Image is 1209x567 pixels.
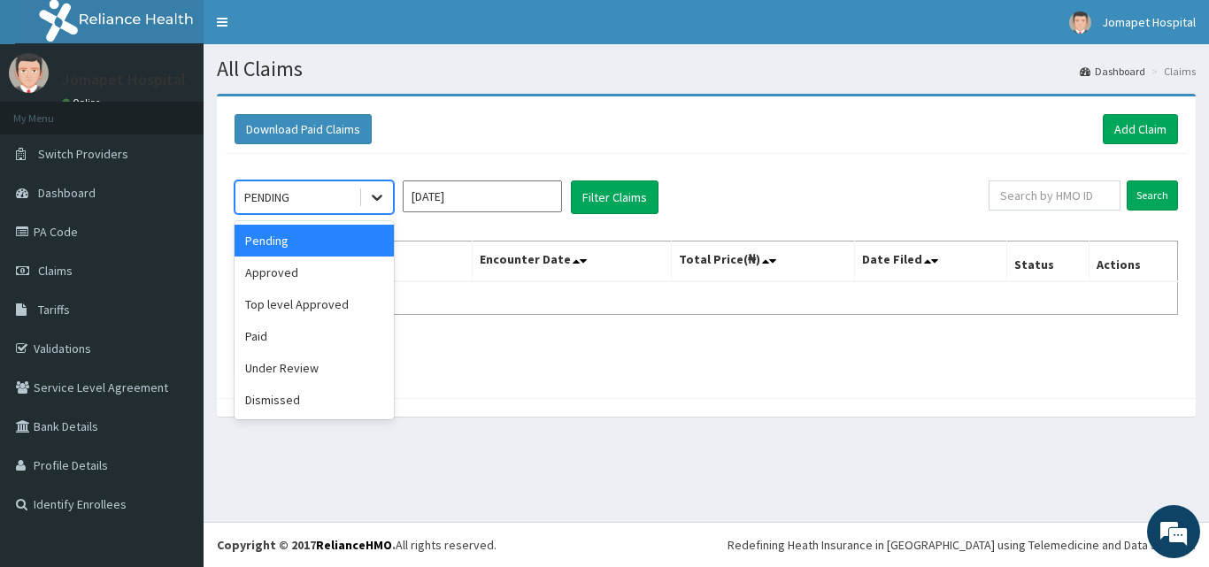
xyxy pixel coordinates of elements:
a: RelianceHMO [316,537,392,553]
div: Under Review [235,352,394,384]
div: Approved [235,257,394,288]
input: Select Month and Year [403,180,562,212]
div: Pending [235,225,394,257]
h1: All Claims [217,57,1196,80]
span: Dashboard [38,185,96,201]
th: Status [1007,241,1090,282]
img: User Image [1069,11,1091,34]
a: Add Claim [1103,114,1178,144]
th: Actions [1089,241,1177,282]
th: Total Price(₦) [671,241,855,282]
button: Download Paid Claims [235,114,372,144]
div: Dismissed [235,384,394,416]
span: Switch Providers [38,146,128,162]
div: Redefining Heath Insurance in [GEOGRAPHIC_DATA] using Telemedicine and Data Science! [728,536,1196,554]
a: Online [62,96,104,109]
div: Top level Approved [235,288,394,320]
a: Dashboard [1080,64,1145,79]
th: Date Filed [855,241,1007,282]
p: Jomapet Hospital [62,72,186,88]
footer: All rights reserved. [204,522,1209,567]
button: Filter Claims [571,180,658,214]
input: Search [1127,180,1178,211]
strong: Copyright © 2017 . [217,537,396,553]
span: Jomapet Hospital [1102,14,1196,30]
div: Paid [235,320,394,352]
input: Search by HMO ID [989,180,1120,211]
th: Encounter Date [473,241,671,282]
li: Claims [1147,64,1196,79]
span: Claims [38,263,73,279]
img: User Image [9,53,49,93]
span: Tariffs [38,302,70,318]
div: PENDING [244,188,289,206]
